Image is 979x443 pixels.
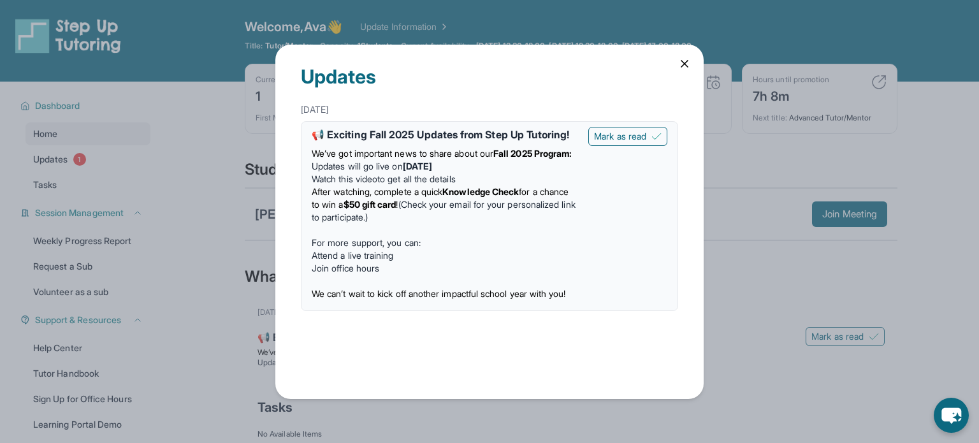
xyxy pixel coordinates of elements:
strong: $50 gift card [344,199,396,210]
img: Mark as read [651,131,662,142]
span: After watching, complete a quick [312,186,442,197]
li: to get all the details [312,173,578,185]
span: Mark as read [594,130,646,143]
span: ! [396,199,398,210]
a: Watch this video [312,173,377,184]
button: Mark as read [588,127,667,146]
button: chat-button [934,398,969,433]
a: Join office hours [312,263,379,273]
div: Updates [301,45,678,98]
li: Updates will go live on [312,160,578,173]
a: Attend a live training [312,250,394,261]
p: For more support, you can: [312,236,578,249]
div: 📢 Exciting Fall 2025 Updates from Step Up Tutoring! [312,127,578,142]
div: [DATE] [301,98,678,121]
strong: Fall 2025 Program: [493,148,572,159]
li: (Check your email for your personalized link to participate.) [312,185,578,224]
span: We can’t wait to kick off another impactful school year with you! [312,288,566,299]
strong: Knowledge Check [442,186,519,197]
span: for a chance to win a [312,186,569,210]
span: We’ve got important news to share about our [312,148,493,159]
strong: [DATE] [403,161,432,171]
